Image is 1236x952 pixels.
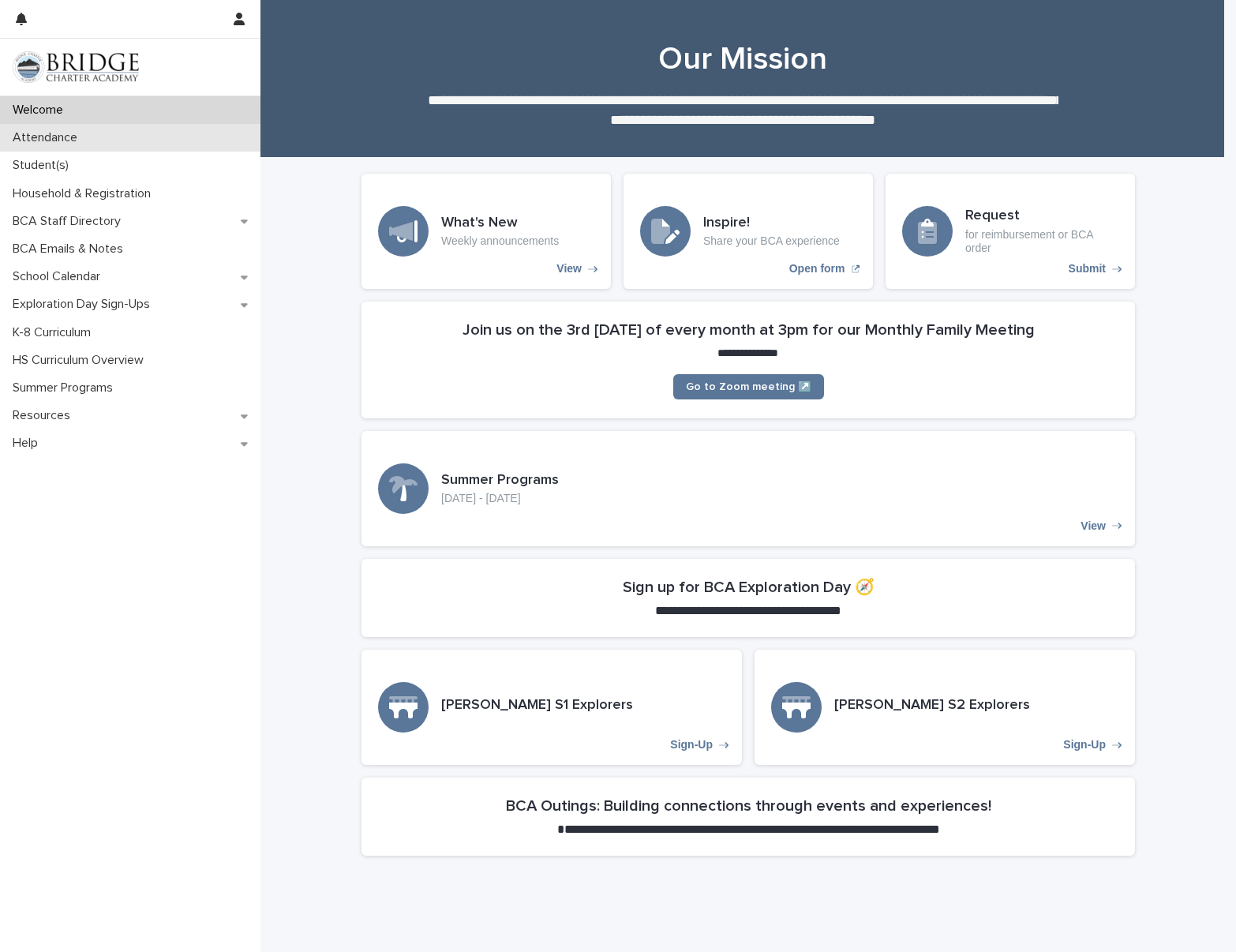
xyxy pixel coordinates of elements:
h2: Join us on the 3rd [DATE] of every month at 3pm for our Monthly Family Meeting [463,320,1035,339]
h3: Request [965,208,1118,225]
a: Sign-Up [361,650,742,765]
p: Household & Registration [6,186,163,201]
p: [DATE] - [DATE] [441,492,559,505]
p: Student(s) [6,158,81,173]
p: K-8 Curriculum [6,325,103,340]
h3: What's New [441,215,559,232]
p: Sign-Up [1063,738,1106,751]
p: BCA Emails & Notes [6,242,136,257]
p: School Calendar [6,269,113,284]
p: Share your BCA experience [703,234,840,248]
p: Help [6,436,51,451]
p: Submit [1069,262,1106,275]
h2: Sign up for BCA Exploration Day 🧭 [623,578,875,597]
a: Submit [886,174,1135,289]
p: Weekly announcements [441,234,559,248]
p: Sign-Up [670,738,713,751]
p: for reimbursement or BCA order [965,228,1118,255]
img: V1C1m3IdTEidaUdm9Hs0 [13,51,139,83]
p: View [556,262,582,275]
h3: [PERSON_NAME] S2 Explorers [834,697,1030,714]
p: View [1081,519,1106,533]
a: Go to Zoom meeting ↗️ [673,374,824,399]
h1: Our Mission [356,40,1129,78]
a: Open form [624,174,873,289]
p: Exploration Day Sign-Ups [6,297,163,312]
p: Resources [6,408,83,423]
a: View [361,431,1135,546]
a: View [361,174,611,289]
p: Open form [789,262,845,275]
h3: [PERSON_NAME] S1 Explorers [441,697,633,714]
h3: Summer Programs [441,472,559,489]
h3: Inspire! [703,215,840,232]
a: Sign-Up [755,650,1135,765]
p: Attendance [6,130,90,145]
p: Summer Programs [6,380,125,395]
p: HS Curriculum Overview [6,353,156,368]
h2: BCA Outings: Building connections through events and experiences! [506,796,991,815]
p: Welcome [6,103,76,118]
span: Go to Zoom meeting ↗️ [686,381,811,392]
p: BCA Staff Directory [6,214,133,229]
